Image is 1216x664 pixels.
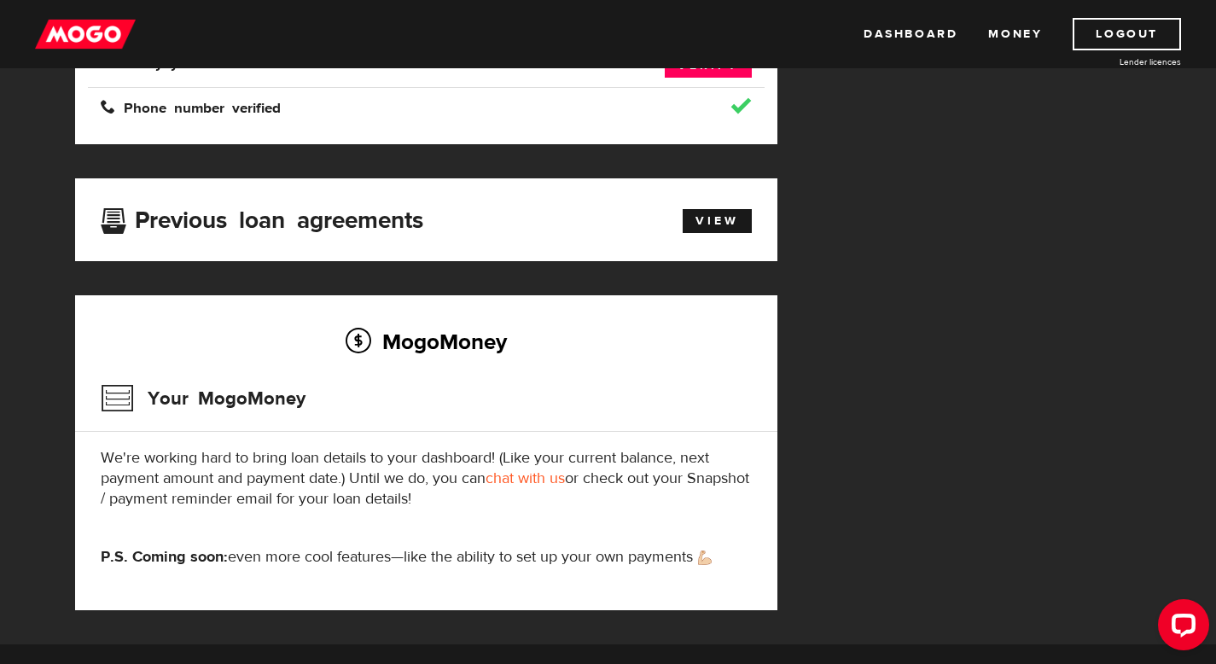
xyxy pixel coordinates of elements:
[101,207,423,229] h3: Previous loan agreements
[683,209,752,233] a: View
[988,18,1042,50] a: Money
[101,547,228,567] strong: P.S. Coming soon:
[101,99,281,114] span: Phone number verified
[101,547,752,568] p: even more cool features—like the ability to set up your own payments
[101,323,752,359] h2: MogoMoney
[1053,55,1181,68] a: Lender licences
[101,376,305,421] h3: Your MogoMoney
[864,18,957,50] a: Dashboard
[486,469,565,488] a: chat with us
[101,448,752,510] p: We're working hard to bring loan details to your dashboard! (Like your current balance, next paym...
[1073,18,1181,50] a: Logout
[698,550,712,565] img: strong arm emoji
[35,18,136,50] img: mogo_logo-11ee424be714fa7cbb0f0f49df9e16ec.png
[1144,592,1216,664] iframe: LiveChat chat widget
